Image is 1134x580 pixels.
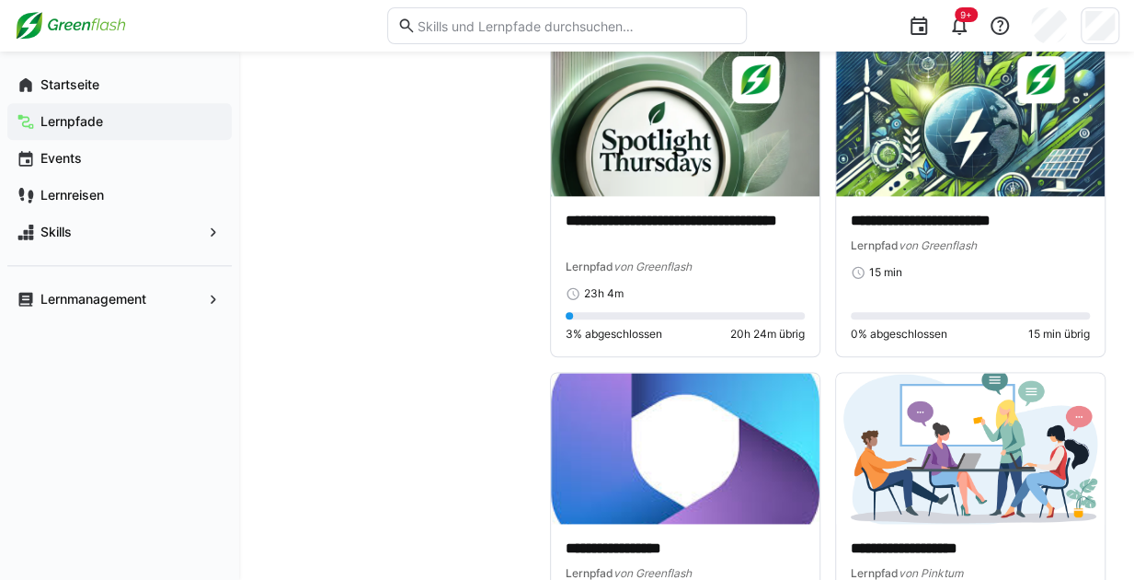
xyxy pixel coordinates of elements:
[899,238,977,252] span: von Greenflash
[1028,327,1090,342] span: 15 min übrig
[566,260,613,273] span: Lernpfad
[851,566,899,580] span: Lernpfad
[836,45,1105,196] img: image
[899,566,963,580] span: von Pinktum
[851,238,899,252] span: Lernpfad
[566,327,662,342] span: 3% abgeschlossen
[416,17,737,34] input: Skills und Lernpfade durchsuchen…
[613,260,692,273] span: von Greenflash
[960,9,972,20] span: 9+
[836,373,1105,524] img: image
[613,566,692,580] span: von Greenflash
[851,327,947,342] span: 0% abgeschlossen
[551,45,819,196] img: image
[869,265,902,280] span: 15 min
[551,373,819,524] img: image
[566,566,613,580] span: Lernpfad
[730,327,805,342] span: 20h 24m übrig
[584,286,624,301] span: 23h 4m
